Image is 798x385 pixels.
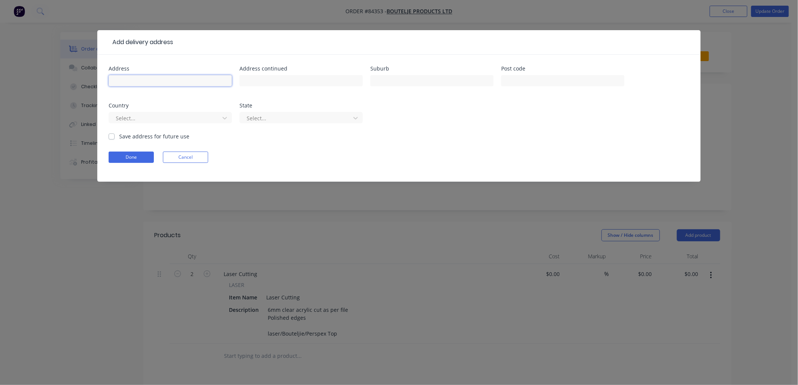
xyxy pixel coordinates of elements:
label: Save address for future use [119,132,189,140]
button: Cancel [163,152,208,163]
div: Suburb [370,66,494,71]
div: Country [109,103,232,108]
div: State [239,103,363,108]
div: Address continued [239,66,363,71]
div: Address [109,66,232,71]
div: Post code [501,66,625,71]
div: Add delivery address [109,38,173,47]
button: Done [109,152,154,163]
